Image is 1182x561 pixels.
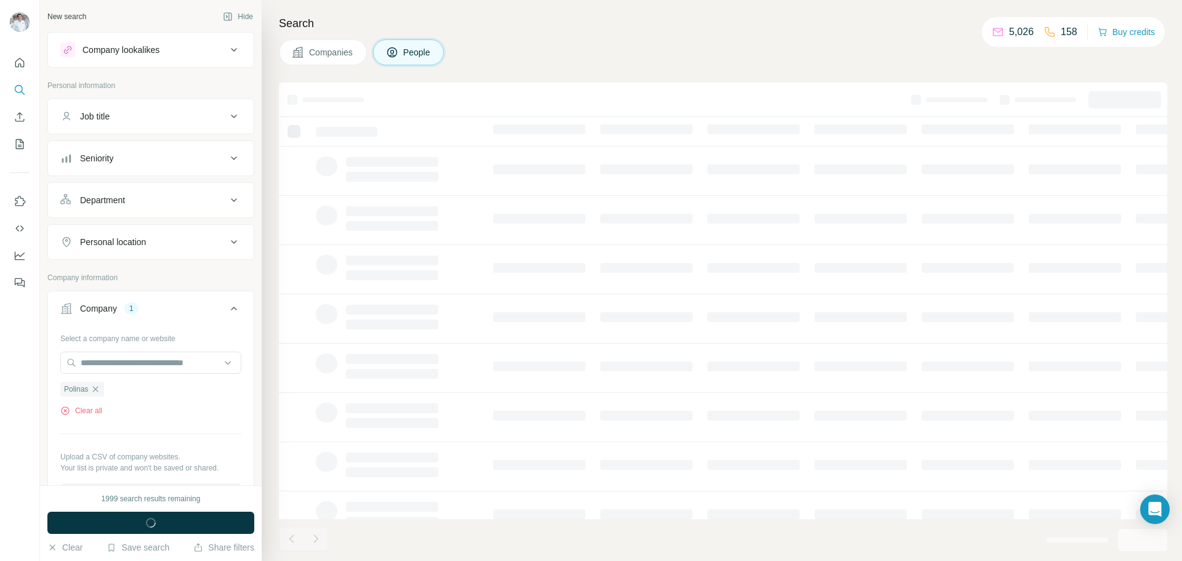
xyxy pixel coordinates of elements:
button: Buy credits [1098,23,1155,41]
p: Company information [47,272,254,283]
button: Upload a list of companies [60,483,241,506]
button: My lists [10,133,30,155]
button: Personal location [48,227,254,257]
p: 5,026 [1009,25,1034,39]
div: Seniority [80,152,113,164]
p: Your list is private and won't be saved or shared. [60,462,241,474]
h4: Search [279,15,1167,32]
div: Personal location [80,236,146,248]
div: Company [80,302,117,315]
button: Search [10,79,30,101]
div: Select a company name or website [60,328,241,344]
span: Polinas [64,384,88,395]
p: Personal information [47,80,254,91]
button: Job title [48,102,254,131]
div: New search [47,11,86,22]
button: Use Surfe API [10,217,30,240]
button: Save search [107,541,169,554]
div: Open Intercom Messenger [1140,494,1170,524]
div: 1999 search results remaining [102,493,201,504]
p: Upload a CSV of company websites. [60,451,241,462]
button: Company lookalikes [48,35,254,65]
div: Department [80,194,125,206]
div: 1 [124,303,139,314]
button: Quick start [10,52,30,74]
button: Hide [214,7,262,26]
span: People [403,46,432,59]
div: Company lookalikes [82,44,159,56]
button: Enrich CSV [10,106,30,128]
button: Clear [47,541,82,554]
button: Use Surfe on LinkedIn [10,190,30,212]
button: Clear all [60,405,102,416]
button: Feedback [10,272,30,294]
img: Avatar [10,12,30,32]
button: Company1 [48,294,254,328]
button: Seniority [48,143,254,173]
button: Share filters [193,541,254,554]
button: Dashboard [10,244,30,267]
button: Department [48,185,254,215]
p: 158 [1061,25,1077,39]
span: Companies [309,46,354,59]
div: Job title [80,110,110,123]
